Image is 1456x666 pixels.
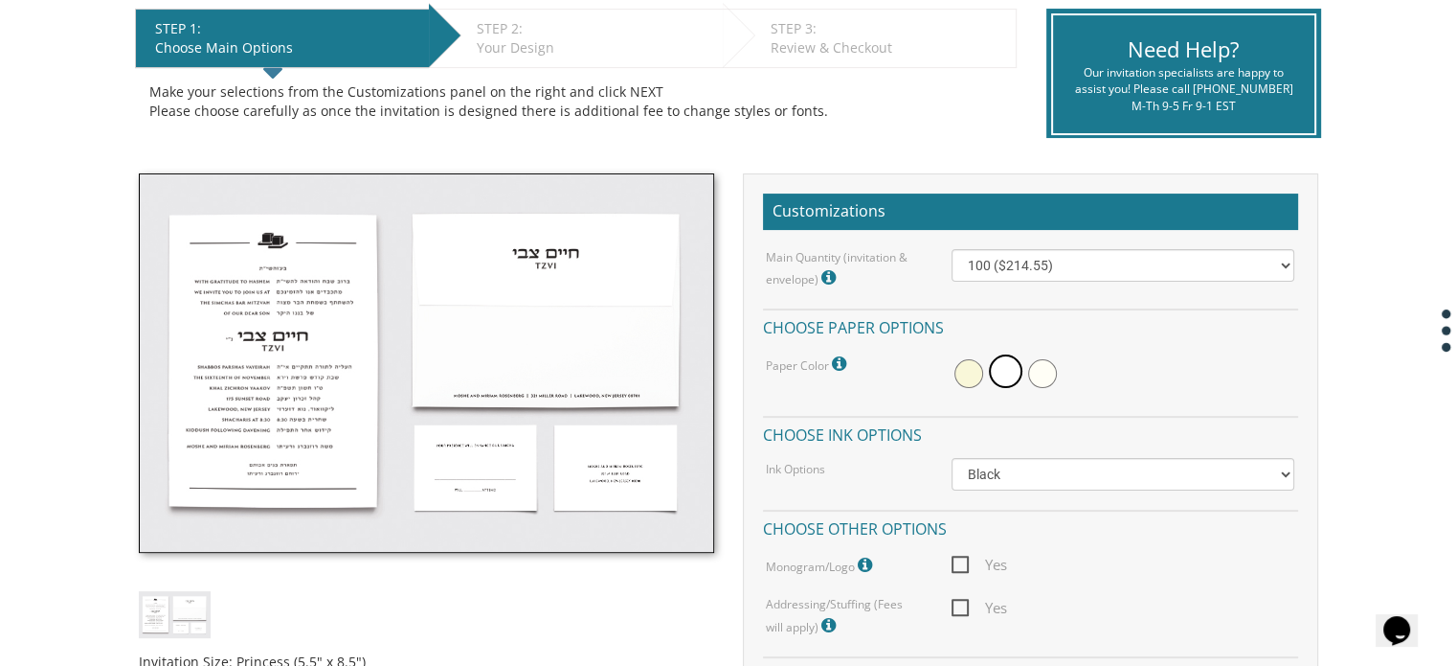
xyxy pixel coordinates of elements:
label: Main Quantity (invitation & envelope) [766,249,923,290]
div: Review & Checkout [771,38,1006,57]
span: Yes [952,553,1007,577]
div: Make your selections from the Customizations panel on the right and click NEXT Please choose care... [149,82,1002,121]
div: STEP 1: [155,19,419,38]
label: Addressing/Stuffing (Fees will apply) [766,596,923,637]
div: Your Design [477,38,713,57]
h4: Choose other options [763,510,1298,543]
div: Need Help? [1067,34,1300,64]
label: Monogram/Logo [766,553,877,578]
div: STEP 2: [477,19,713,38]
h2: Customizations [763,194,1298,230]
label: Ink Options [766,461,825,477]
span: Yes [952,596,1007,620]
iframe: chat widget [1376,589,1437,647]
h4: Choose paper options [763,309,1298,342]
div: STEP 3: [771,19,1006,38]
img: bminv-thumb-24.jpg [139,591,211,638]
img: bminv-thumb-24.jpg [139,173,714,553]
div: Our invitation specialists are happy to assist you! Please call [PHONE_NUMBER] M-Th 9-5 Fr 9-1 EST [1067,64,1300,113]
div: Choose Main Options [155,38,419,57]
label: Paper Color [766,352,851,377]
h4: Choose ink options [763,416,1298,449]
